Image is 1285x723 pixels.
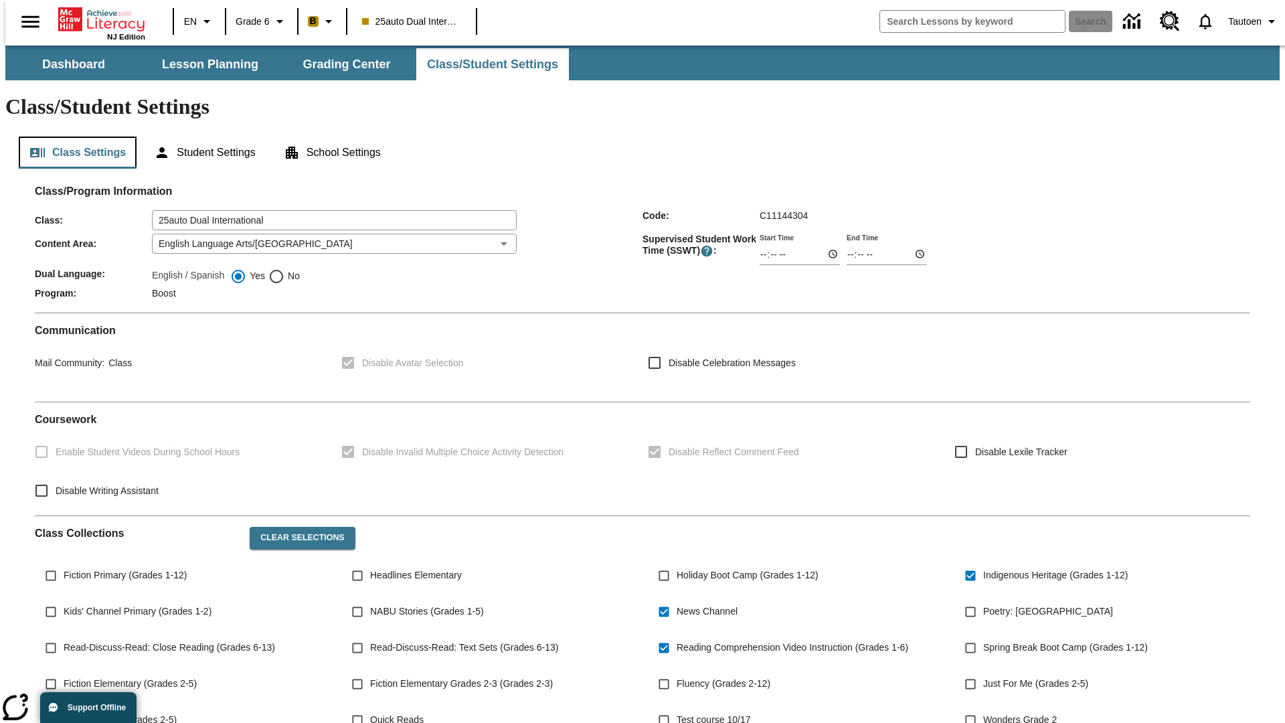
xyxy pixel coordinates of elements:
[669,445,799,459] span: Disable Reflect Comment Feed
[5,94,1280,119] h1: Class/Student Settings
[19,137,1266,169] div: Class/Student Settings
[370,677,553,691] span: Fiction Elementary Grades 2-3 (Grades 2-3)
[35,215,152,226] span: Class :
[35,413,1250,505] div: Coursework
[370,605,484,619] span: NABU Stories (Grades 1-5)
[68,703,126,712] span: Support Offline
[310,13,317,29] span: B
[677,641,908,655] span: Reading Comprehension Video Instruction (Grades 1-6)
[35,185,1250,197] h2: Class/Program Information
[677,605,738,619] span: News Channel
[847,232,878,242] label: End Time
[64,605,211,619] span: Kids' Channel Primary (Grades 1-2)
[64,641,275,655] span: Read-Discuss-Read: Close Reading (Grades 6-13)
[284,269,300,283] span: No
[35,413,1250,426] h2: Course work
[58,6,145,33] a: Home
[760,210,808,221] span: C11144304
[983,568,1128,582] span: Indigenous Heritage (Grades 1-12)
[58,5,145,41] div: Home
[983,677,1088,691] span: Just For Me (Grades 2-5)
[7,48,141,80] button: Dashboard
[184,15,197,29] span: EN
[64,568,187,582] span: Fiction Primary (Grades 1-12)
[370,568,462,582] span: Headlines Elementary
[669,356,796,370] span: Disable Celebration Messages
[107,33,145,41] span: NJ Edition
[975,445,1067,459] span: Disable Lexile Tracker
[280,48,414,80] button: Grading Center
[1115,3,1152,40] a: Data Center
[11,2,50,42] button: Open side menu
[642,234,760,258] span: Supervised Student Work Time (SSWT) :
[760,232,794,242] label: Start Time
[273,137,392,169] button: School Settings
[35,324,1250,391] div: Communication
[230,9,293,33] button: Grade: Grade 6, Select a grade
[677,677,770,691] span: Fluency (Grades 2-12)
[880,11,1065,32] input: search field
[362,15,461,29] span: 25auto Dual International
[56,445,240,459] span: Enable Student Videos During School Hours
[5,48,570,80] div: SubNavbar
[35,268,152,279] span: Dual Language :
[370,641,558,655] span: Read-Discuss-Read: Text Sets (Grades 6-13)
[700,244,713,258] button: Supervised Student Work Time is the timeframe when students can take LevelSet and when lessons ar...
[35,198,1250,302] div: Class/Program Information
[236,15,270,29] span: Grade 6
[35,324,1250,337] h2: Communication
[5,46,1280,80] div: SubNavbar
[143,48,277,80] button: Lesson Planning
[416,48,569,80] button: Class/Student Settings
[19,137,137,169] button: Class Settings
[1152,3,1188,39] a: Resource Center, Will open in new tab
[56,484,159,498] span: Disable Writing Assistant
[35,238,152,249] span: Content Area :
[35,527,239,540] h2: Class Collections
[246,269,265,283] span: Yes
[303,9,342,33] button: Boost Class color is peach. Change class color
[35,357,104,368] span: Mail Community :
[152,268,224,285] label: English / Spanish
[143,137,266,169] button: Student Settings
[40,692,137,723] button: Support Offline
[64,677,197,691] span: Fiction Elementary (Grades 2-5)
[178,9,221,33] button: Language: EN, Select a language
[152,288,176,299] span: Boost
[983,641,1148,655] span: Spring Break Boot Camp (Grades 1-12)
[362,445,564,459] span: Disable Invalid Multiple Choice Activity Detection
[1228,15,1262,29] span: Tautoen
[35,288,152,299] span: Program :
[1188,4,1223,39] a: Notifications
[250,527,355,550] button: Clear Selections
[1223,9,1285,33] button: Profile/Settings
[642,210,760,221] span: Code :
[983,605,1113,619] span: Poetry: [GEOGRAPHIC_DATA]
[104,357,132,368] span: Class
[152,234,517,254] div: English Language Arts/[GEOGRAPHIC_DATA]
[677,568,819,582] span: Holiday Boot Camp (Grades 1-12)
[362,356,464,370] span: Disable Avatar Selection
[152,210,517,230] input: Class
